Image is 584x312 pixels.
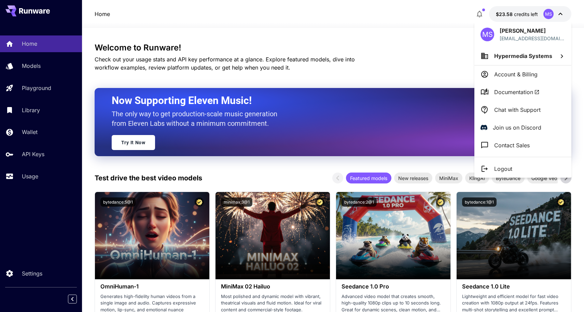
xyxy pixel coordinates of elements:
div: MS [481,28,494,41]
p: [EMAIL_ADDRESS][DOMAIN_NAME] [500,35,565,42]
p: [PERSON_NAME] [500,27,565,35]
p: Account & Billing [494,70,538,78]
span: Documentation [494,88,540,96]
p: Contact Sales [494,141,530,149]
p: Logout [494,165,512,173]
span: Hypermedia Systems [494,53,552,59]
p: Chat with Support [494,106,541,114]
p: Join us on Discord [493,123,541,132]
div: mia@adult.design [500,35,565,42]
button: Hypermedia Systems [474,47,571,65]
